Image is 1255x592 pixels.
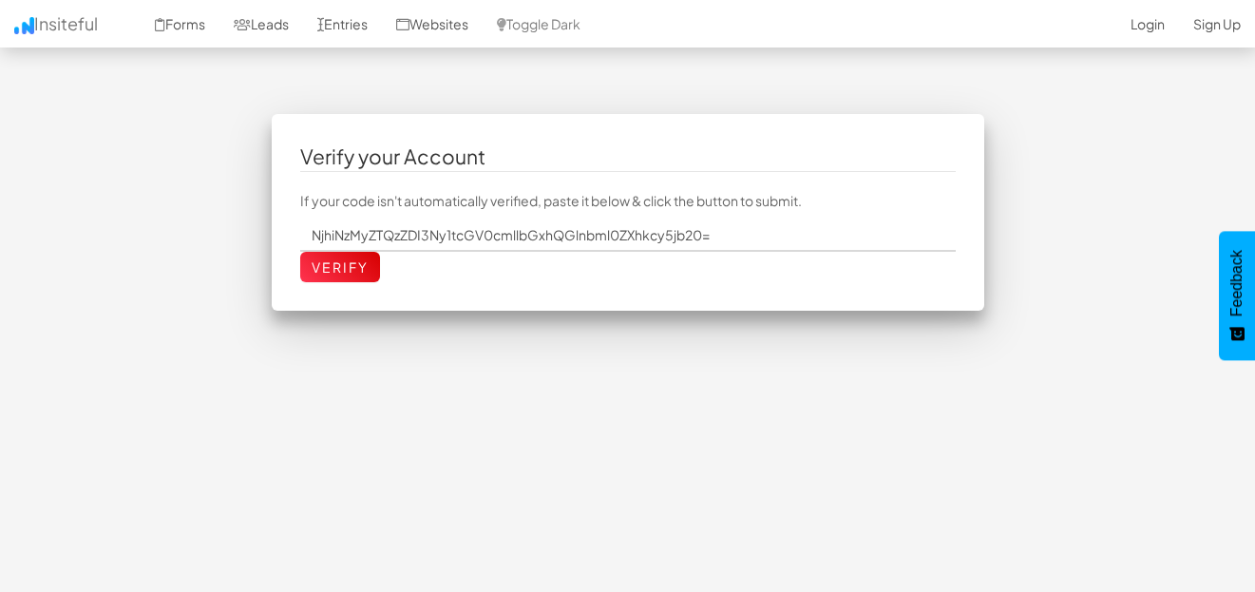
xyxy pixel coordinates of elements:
[300,191,956,210] p: If your code isn't automatically verified, paste it below & click the button to submit.
[300,220,956,252] input: Enter your code here.
[1219,231,1255,360] button: Feedback - Show survey
[1228,250,1245,316] span: Feedback
[300,143,956,172] legend: Verify your Account
[14,17,34,34] img: icon.png
[300,252,380,282] input: Verify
